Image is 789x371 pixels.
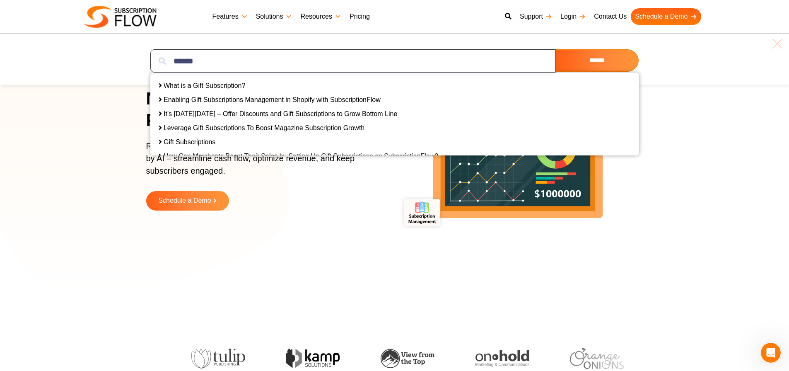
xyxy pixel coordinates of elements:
p: Reimagine billing and subscription orchestration powered by AI – streamline cash flow, optimize r... [146,140,362,185]
img: orange-onions [504,348,557,369]
a: How Can Merchants Boost Their Sales by Setting Up Gift Subscriptions on SubscriptionFlow? [164,153,438,160]
a: What is a Gift Subscription? [164,82,245,89]
a: Pricing [345,8,374,25]
img: view-from-the-top [314,349,368,369]
a: Gift Subscriptions [164,138,215,145]
a: Contact Us [590,8,631,25]
iframe: Intercom live chat [761,343,781,363]
img: Subscriptionflow [84,6,157,28]
a: Features [208,8,252,25]
a: Schedule a Demo [631,8,701,25]
a: It’s [DATE][DATE] – Offer Discounts and Gift Subscriptions to Grow Bottom Line [164,110,397,117]
a: Support [516,8,556,25]
a: Login [556,8,590,25]
a: Solutions [252,8,297,25]
span: Schedule a Demo [158,197,211,204]
img: kamp-solution [220,349,273,368]
img: onhold-marketing [409,350,463,367]
a: Resources [296,8,345,25]
a: Leverage Gift Subscriptions To Boost Magazine Subscription Growth [164,124,364,131]
h1: Next-Gen AI Billing Platform to Power Growth [146,88,372,131]
a: Schedule a Demo [146,191,229,211]
a: Enabling Gift Subscriptions Management in Shopify with SubscriptionFlow [164,96,381,103]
